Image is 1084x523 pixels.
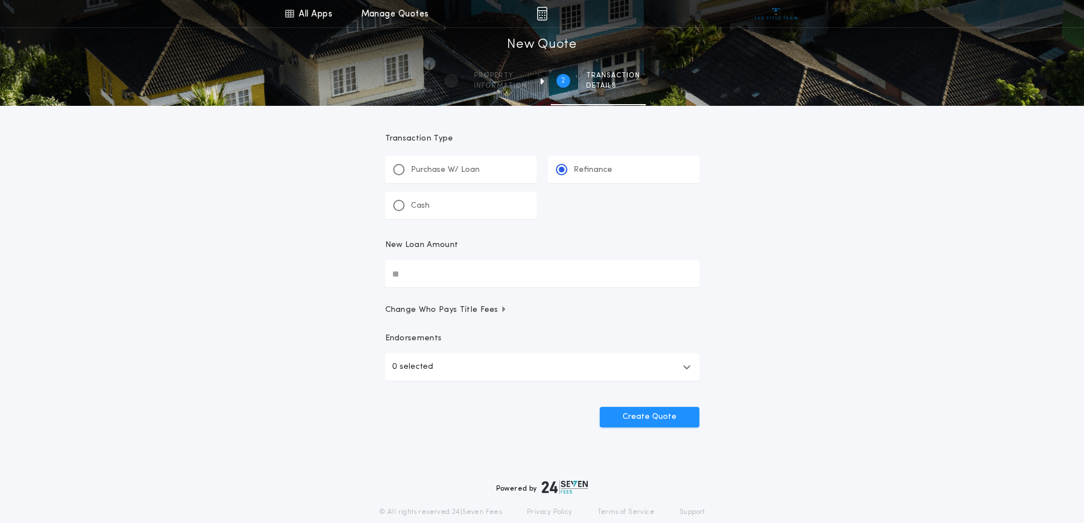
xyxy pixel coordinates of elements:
[679,508,705,517] a: Support
[561,76,565,85] h2: 2
[537,7,547,20] img: img
[385,304,508,316] span: Change Who Pays Title Fees
[385,133,699,145] p: Transaction Type
[411,164,480,176] p: Purchase W/ Loan
[411,200,430,212] p: Cash
[496,480,588,494] div: Powered by
[474,71,527,80] span: Property
[385,333,699,344] p: Endorsements
[586,71,640,80] span: Transaction
[507,36,576,54] h1: New Quote
[385,353,699,381] button: 0 selected
[574,164,612,176] p: Refinance
[385,304,699,316] button: Change Who Pays Title Fees
[385,260,699,287] input: New Loan Amount
[542,480,588,494] img: logo
[527,508,572,517] a: Privacy Policy
[597,508,654,517] a: Terms of Service
[392,360,433,374] p: 0 selected
[586,81,640,90] span: details
[755,8,797,19] img: vs-icon
[600,407,699,427] button: Create Quote
[379,508,502,517] p: © All rights reserved. 24|Seven Fees
[385,240,459,251] p: New Loan Amount
[474,81,527,90] span: information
